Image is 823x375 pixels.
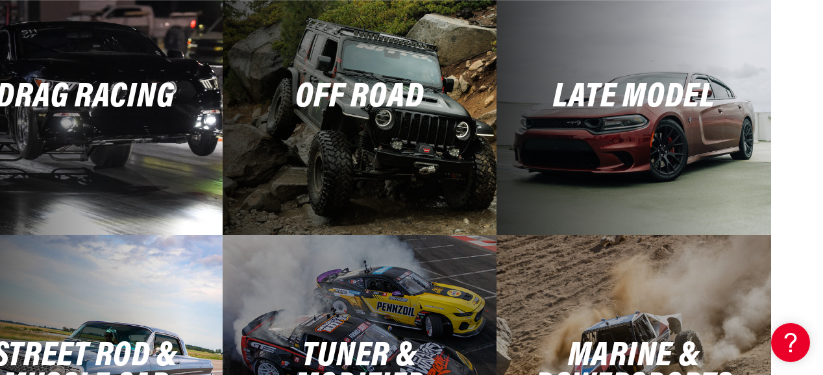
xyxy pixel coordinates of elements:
[553,82,715,113] h2: Late Model
[295,82,424,113] h2: Off Road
